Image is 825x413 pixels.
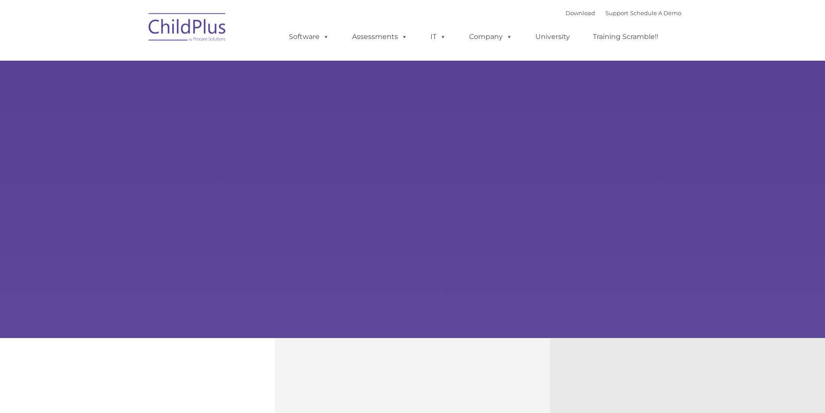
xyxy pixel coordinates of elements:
[144,7,231,50] img: ChildPlus by Procare Solutions
[566,10,681,16] font: |
[630,10,681,16] a: Schedule A Demo
[605,10,628,16] a: Support
[343,28,416,46] a: Assessments
[584,28,667,46] a: Training Scramble!!
[566,10,595,16] a: Download
[460,28,521,46] a: Company
[527,28,579,46] a: University
[280,28,338,46] a: Software
[422,28,455,46] a: IT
